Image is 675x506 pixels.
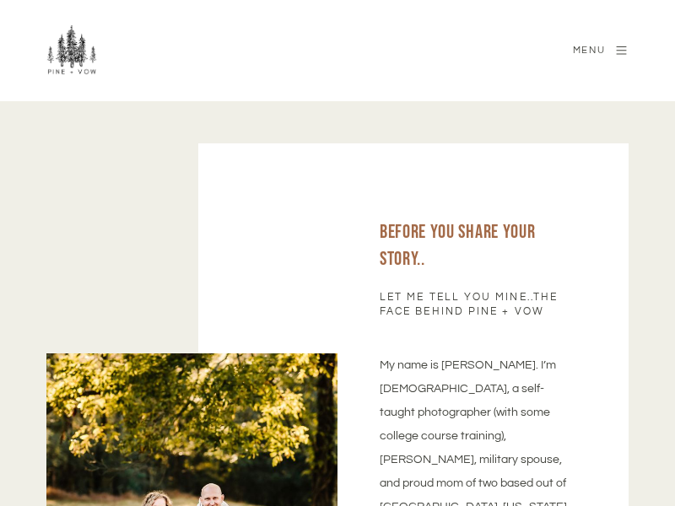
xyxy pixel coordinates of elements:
[380,219,578,273] h2: Before you share your story..
[564,45,629,57] a: Menu
[46,25,97,76] img: Pine + Vow
[564,46,614,55] span: Menu
[380,290,578,320] span: let me tell you mine..the face behind Pine + Vow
